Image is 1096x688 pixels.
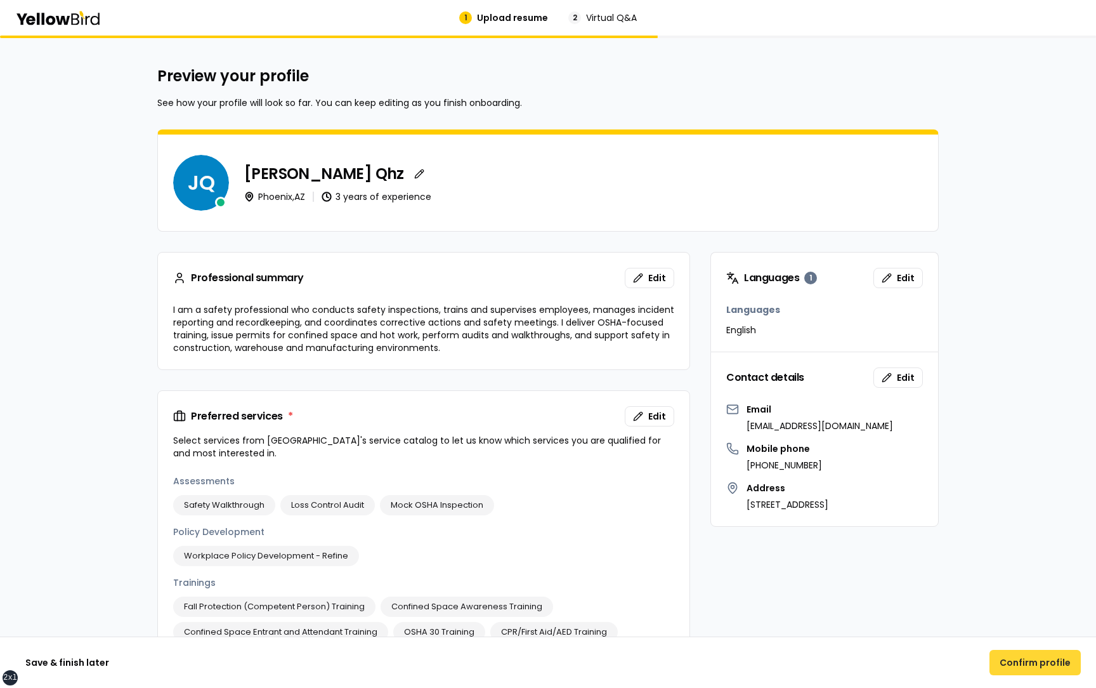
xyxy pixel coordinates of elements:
[873,268,923,288] button: Edit
[173,597,375,617] div: Fall Protection (Competent Person) Training
[336,192,431,201] p: 3 years of experience
[625,268,674,288] button: Edit
[244,166,404,182] h3: [PERSON_NAME] Qhz
[747,442,822,455] p: Mobile phone
[897,272,915,284] span: Edit
[648,272,666,284] span: Edit
[157,96,939,109] p: See how your profile will look so far. You can keep editing as you finish onboarding.
[173,526,674,538] div: Policy Development
[15,650,119,675] button: Save & finish later
[173,303,674,354] p: I am a safety professional who conducts safety inspections, trains and supervises employees, mana...
[391,499,483,512] span: Mock OSHA Inspection
[173,622,388,642] div: Confined Space Entrant and Attendant Training
[191,273,304,283] div: Professional summary
[747,420,893,432] p: [EMAIL_ADDRESS][DOMAIN_NAME]
[873,367,923,388] button: Edit
[173,475,674,487] div: Assessments
[747,498,828,511] p: [STREET_ADDRESS]
[173,434,674,460] p: Select services from [GEOGRAPHIC_DATA]'s service catalog to let us know which services you are qu...
[184,499,264,512] span: Safety Walkthrough
[477,11,548,24] span: Upload resume
[173,546,359,566] div: Workplace Policy Development - Refine
[393,622,485,642] div: OSHA 30 Training
[897,371,915,384] span: Edit
[173,576,674,589] div: Trainings
[501,626,607,638] span: CPR/First Aid/AED Training
[391,600,542,613] span: Confined Space Awareness Training
[459,11,472,24] div: 1
[726,303,923,316] h3: Languages
[989,650,1081,675] button: Confirm profile
[291,499,364,512] span: Loss Control Audit
[568,11,581,24] div: 2
[625,406,674,427] button: Edit
[726,324,923,336] p: English
[381,597,553,617] div: Confined Space Awareness Training
[3,673,17,683] div: 2xl
[747,459,822,472] p: [PHONE_NUMBER]
[184,626,377,638] span: Confined Space Entrant and Attendant Training
[648,410,666,423] span: Edit
[747,403,893,416] p: Email
[404,626,474,638] span: OSHA 30 Training
[490,622,618,642] div: CPR/First Aid/AED Training
[726,373,804,383] div: Contact details
[586,11,637,24] span: Virtual Q&A
[173,155,229,211] span: JQ
[280,495,375,515] div: Loss Control Audit
[184,550,348,562] span: Workplace Policy Development - Refine
[744,272,817,284] div: Languages
[258,192,305,201] p: Phoenix , AZ
[804,272,817,284] div: 1
[191,411,283,421] span: Preferred services
[380,495,494,515] div: Mock OSHA Inspection
[184,600,365,613] span: Fall Protection (Competent Person) Training
[173,495,275,515] div: Safety Walkthrough
[747,482,828,494] p: Address
[157,66,939,86] h2: Preview your profile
